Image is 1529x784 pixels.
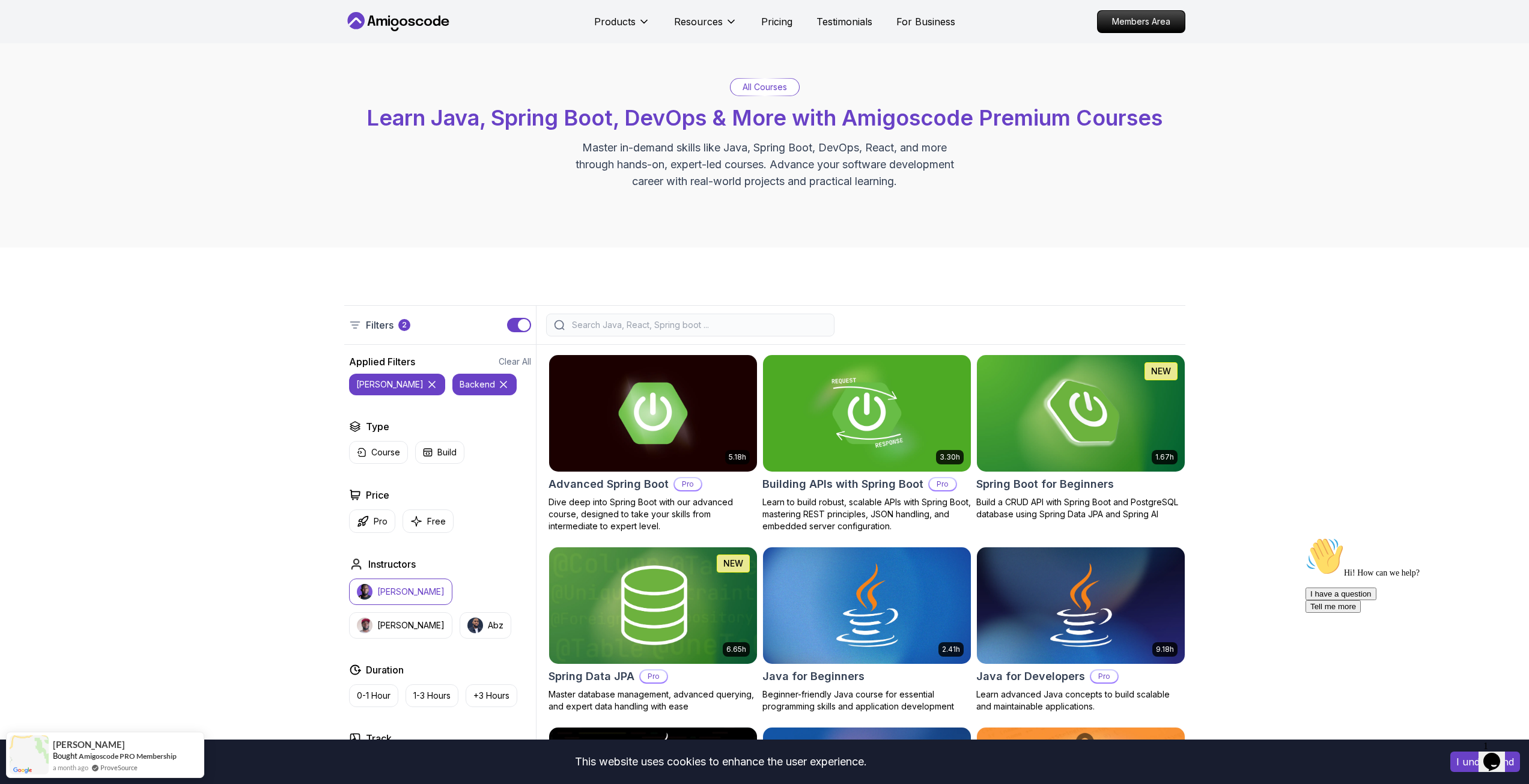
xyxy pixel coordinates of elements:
img: Java for Developers card [977,547,1185,664]
h2: Building APIs with Spring Boot [762,476,923,493]
a: Pricing [761,14,792,29]
a: Amigoscode PRO Membership [79,752,177,761]
span: Bought [53,751,78,761]
p: 3.30h [940,452,960,462]
p: Products [594,14,636,29]
button: +3 Hours [466,684,517,707]
button: instructor imgAbz [460,612,511,639]
img: instructor img [357,618,372,633]
a: ProveSource [100,762,138,773]
button: instructor img[PERSON_NAME] [349,579,452,605]
button: Clear All [499,356,531,368]
p: 0-1 Hour [357,690,391,702]
img: Java for Beginners card [763,547,971,664]
div: 👋Hi! How can we help?I have a questionTell me more [5,5,221,81]
p: Resources [674,14,723,29]
p: [PERSON_NAME] [377,619,445,631]
p: Dive deep into Spring Boot with our advanced course, designed to take your skills from intermedia... [549,496,758,532]
h2: Type [366,419,389,434]
h2: Spring Boot for Beginners [976,476,1114,493]
button: 1-3 Hours [406,684,458,707]
iframe: chat widget [1479,736,1517,772]
a: Java for Beginners card2.41hJava for BeginnersBeginner-friendly Java course for essential program... [762,547,971,713]
p: Members Area [1098,11,1185,32]
h2: Instructors [368,557,416,571]
button: Accept cookies [1450,752,1520,772]
input: Search Java, React, Spring boot ... [570,319,827,331]
a: Testimonials [816,14,872,29]
iframe: chat widget [1301,532,1517,730]
p: 1.67h [1155,452,1174,462]
p: 6.65h [726,645,746,654]
img: :wave: [5,5,43,43]
p: Master in-demand skills like Java, Spring Boot, DevOps, React, and more through hands-on, expert-... [563,139,967,190]
p: Learn advanced Java concepts to build scalable and maintainable applications. [976,688,1185,713]
img: instructor img [357,584,372,600]
p: Pro [374,515,388,527]
button: backend [452,374,517,395]
h2: Java for Developers [976,668,1085,685]
a: Spring Data JPA card6.65hNEWSpring Data JPAProMaster database management, advanced querying, and ... [549,547,758,713]
button: I have a question [5,55,76,68]
img: Spring Data JPA card [549,547,757,664]
h2: Spring Data JPA [549,668,634,685]
img: instructor img [467,618,483,633]
p: Beginner-friendly Java course for essential programming skills and application development [762,688,971,713]
h2: Price [366,488,389,502]
p: Pro [675,478,701,490]
button: Pro [349,509,395,533]
p: Free [427,515,446,527]
p: 1-3 Hours [413,690,451,702]
p: Course [371,446,400,458]
span: Hi! How can we help? [5,36,119,45]
p: NEW [1151,365,1171,377]
img: Spring Boot for Beginners card [977,355,1185,472]
h2: Applied Filters [349,354,415,369]
p: 2 [402,320,407,330]
p: All Courses [743,81,787,93]
p: [PERSON_NAME] [356,378,424,390]
p: Master database management, advanced querying, and expert data handling with ease [549,688,758,713]
button: Resources [674,14,737,38]
img: provesource social proof notification image [10,735,49,774]
a: Java for Developers card9.18hJava for DevelopersProLearn advanced Java concepts to build scalable... [976,547,1185,713]
button: Build [415,441,464,464]
h2: Track [366,731,392,746]
a: Advanced Spring Boot card5.18hAdvanced Spring BootProDive deep into Spring Boot with our advanced... [549,354,758,532]
p: 5.18h [729,452,746,462]
p: NEW [723,558,743,570]
p: Pro [929,478,956,490]
a: Building APIs with Spring Boot card3.30hBuilding APIs with Spring BootProLearn to build robust, s... [762,354,971,532]
p: Build [437,446,457,458]
button: Tell me more [5,68,60,81]
button: Free [403,509,454,533]
h2: Advanced Spring Boot [549,476,669,493]
a: For Business [896,14,955,29]
p: Build a CRUD API with Spring Boot and PostgreSQL database using Spring Data JPA and Spring AI [976,496,1185,520]
img: Advanced Spring Boot card [549,355,757,472]
span: Learn Java, Spring Boot, DevOps & More with Amigoscode Premium Courses [366,105,1163,131]
p: Learn to build robust, scalable APIs with Spring Boot, mastering REST principles, JSON handling, ... [762,496,971,532]
p: Pro [640,670,667,682]
button: Course [349,441,408,464]
p: 9.18h [1156,645,1174,654]
button: Products [594,14,650,38]
p: Abz [488,619,503,631]
p: Filters [366,318,394,332]
p: [PERSON_NAME] [377,586,445,598]
a: Members Area [1097,10,1185,33]
button: instructor img[PERSON_NAME] [349,612,452,639]
button: [PERSON_NAME] [349,374,445,395]
h2: Duration [366,663,404,677]
a: Spring Boot for Beginners card1.67hNEWSpring Boot for BeginnersBuild a CRUD API with Spring Boot ... [976,354,1185,520]
img: Building APIs with Spring Boot card [763,355,971,472]
h2: Java for Beginners [762,668,865,685]
div: This website uses cookies to enhance the user experience. [9,749,1432,775]
button: 0-1 Hour [349,684,398,707]
p: +3 Hours [473,690,509,702]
